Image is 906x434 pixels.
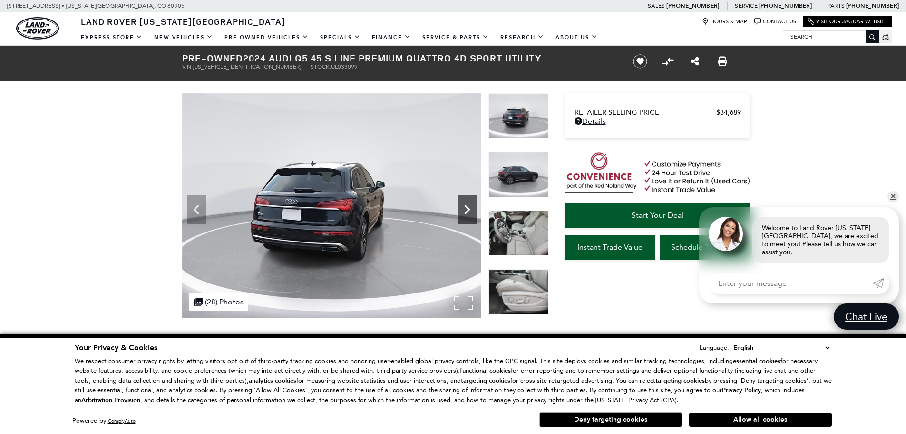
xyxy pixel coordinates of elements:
span: Parts [828,2,845,9]
a: Privacy Policy [722,386,761,394]
a: Contact Us [754,18,796,25]
a: Research [495,29,550,46]
a: Retailer Selling Price $34,689 [575,108,741,117]
a: EXPRESS STORE [75,29,148,46]
strong: essential cookies [733,357,780,365]
div: Language: [700,344,729,351]
a: Schedule Test Drive [660,235,750,260]
strong: targeting cookies [461,376,510,385]
strong: Pre-Owned [182,51,243,64]
img: Used 2024 Brilliant Black Audi 45 S line Premium image 9 [488,152,548,197]
img: Land Rover [16,17,59,40]
a: Visit Our Jaguar Website [808,18,887,25]
span: Service [735,2,757,9]
select: Language Select [731,343,832,353]
span: Land Rover [US_STATE][GEOGRAPHIC_DATA] [81,16,285,27]
span: Your Privacy & Cookies [75,343,157,353]
a: land-rover [16,17,59,40]
span: Start Your Deal [632,211,683,220]
a: [PHONE_NUMBER] [759,2,812,10]
span: UL033099 [331,63,358,70]
span: Chat Live [840,310,892,323]
strong: Arbitration Provision [81,396,140,404]
a: Service & Parts [417,29,495,46]
button: Compare Vehicle [661,54,675,69]
a: New Vehicles [148,29,219,46]
span: [US_VEHICLE_IDENTIFICATION_NUMBER] [193,63,301,70]
strong: analytics cookies [249,376,296,385]
a: [STREET_ADDRESS] • [US_STATE][GEOGRAPHIC_DATA], CO 80905 [7,2,185,9]
p: We respect consumer privacy rights by letting visitors opt out of third-party tracking cookies an... [75,356,832,405]
button: Allow all cookies [689,413,832,427]
img: Used 2024 Brilliant Black Audi 45 S line Premium image 10 [488,211,548,256]
img: Used 2024 Brilliant Black Audi 45 S line Premium image 8 [488,93,548,139]
a: Finance [366,29,417,46]
a: ComplyAuto [108,418,136,424]
img: Agent profile photo [709,217,743,251]
a: Land Rover [US_STATE][GEOGRAPHIC_DATA] [75,16,291,27]
strong: targeting cookies [655,376,705,385]
img: Used 2024 Brilliant Black Audi 45 S line Premium image 8 [182,93,481,318]
div: Powered by [72,418,136,424]
span: VIN: [182,63,193,70]
button: Deny targeting cookies [539,412,682,427]
div: Previous [187,195,206,224]
span: Sales [648,2,665,9]
h1: 2024 Audi Q5 45 S line Premium quattro 4D Sport Utility [182,53,617,63]
a: Specials [314,29,366,46]
u: Privacy Policy [722,386,761,394]
div: Welcome to Land Rover [US_STATE][GEOGRAPHIC_DATA], we are excited to meet you! Please tell us how... [752,217,889,263]
a: Chat Live [834,303,899,330]
strong: functional cookies [460,366,511,375]
span: $34,689 [716,108,741,117]
button: Save vehicle [630,54,651,69]
a: Share this Pre-Owned 2024 Audi Q5 45 S line Premium quattro 4D Sport Utility [691,56,699,67]
span: Retailer Selling Price [575,108,716,117]
div: (28) Photos [189,293,248,311]
div: Next [458,195,477,224]
input: Search [783,31,878,42]
a: [PHONE_NUMBER] [846,2,899,10]
a: Instant Trade Value [565,235,655,260]
span: Instant Trade Value [577,242,643,252]
a: About Us [550,29,604,46]
img: Used 2024 Brilliant Black Audi 45 S line Premium image 11 [488,269,548,314]
a: Hours & Map [702,18,747,25]
a: [PHONE_NUMBER] [666,2,719,10]
a: Details [575,117,741,126]
nav: Main Navigation [75,29,604,46]
a: Print this Pre-Owned 2024 Audi Q5 45 S line Premium quattro 4D Sport Utility [718,56,727,67]
span: Stock: [311,63,331,70]
a: Submit [872,273,889,294]
a: Pre-Owned Vehicles [219,29,314,46]
a: Start Your Deal [565,203,750,228]
span: Schedule Test Drive [671,242,739,252]
input: Enter your message [709,273,872,294]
